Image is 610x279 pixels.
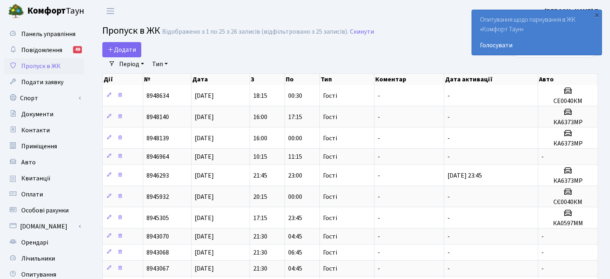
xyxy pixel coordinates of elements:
a: Лічильники [4,251,84,267]
a: [PERSON_NAME] П. [545,6,600,16]
span: - [447,113,450,121]
a: Подати заявку [4,74,84,90]
span: - [541,248,544,257]
a: [DOMAIN_NAME] [4,218,84,235]
span: 8948140 [146,113,169,121]
span: - [447,214,450,222]
span: 8945305 [146,214,169,222]
span: Лічильники [21,254,55,263]
span: 8948634 [146,91,169,100]
span: 23:45 [288,214,302,222]
span: Пропуск в ЖК [21,62,61,71]
span: 8946293 [146,171,169,180]
span: 04:45 [288,264,302,273]
span: 8948139 [146,134,169,143]
th: По [285,74,320,85]
div: 49 [73,46,82,53]
span: 8943067 [146,264,169,273]
span: Орендарі [21,238,48,247]
span: [DATE] [195,134,214,143]
div: Відображено з 1 по 25 з 26 записів (відфільтровано з 25 записів). [162,28,348,36]
span: Гості [323,233,337,240]
th: Дата активації [444,74,538,85]
a: Оплати [4,186,84,202]
a: Пропуск в ЖК [4,58,84,74]
span: [DATE] [195,152,214,161]
span: [DATE] 23:45 [447,171,482,180]
span: Подати заявку [21,78,63,87]
a: Період [116,57,147,71]
span: - [378,232,380,241]
span: Гості [323,93,337,99]
a: Орендарі [4,235,84,251]
th: Дії [103,74,143,85]
a: Додати [102,42,141,57]
span: Квитанції [21,174,51,183]
th: З [250,74,285,85]
span: Пропуск в ЖК [102,24,160,38]
span: Гості [323,114,337,120]
span: - [541,264,544,273]
span: - [447,264,450,273]
span: Гості [323,265,337,272]
span: 23:00 [288,171,302,180]
span: - [447,192,450,201]
a: Повідомлення49 [4,42,84,58]
span: 8943070 [146,232,169,241]
h5: СЄ0040КМ [541,198,594,206]
span: 21:30 [253,248,267,257]
span: - [541,152,544,161]
h5: КА0597ММ [541,220,594,227]
a: Квитанції [4,170,84,186]
a: Контакти [4,122,84,138]
span: Гості [323,154,337,160]
span: Оплати [21,190,43,199]
span: 8943068 [146,248,169,257]
span: Таун [27,4,84,18]
span: 8945932 [146,192,169,201]
a: Особові рахунки [4,202,84,218]
a: Приміщення [4,138,84,154]
span: 10:15 [253,152,267,161]
span: Панель управління [21,30,75,38]
span: 8946964 [146,152,169,161]
span: - [447,248,450,257]
b: Комфорт [27,4,66,17]
th: № [143,74,191,85]
th: Коментар [374,74,444,85]
span: 21:30 [253,232,267,241]
span: - [447,152,450,161]
span: 04:45 [288,232,302,241]
span: Повідомлення [21,46,62,55]
span: 18:15 [253,91,267,100]
th: Тип [320,74,374,85]
span: [DATE] [195,113,214,121]
span: Приміщення [21,142,57,151]
span: Особові рахунки [21,206,69,215]
span: Авто [21,158,36,167]
h5: КА6373МР [541,140,594,148]
span: - [378,264,380,273]
span: [DATE] [195,214,214,222]
span: Гості [323,249,337,256]
span: [DATE] [195,91,214,100]
span: 20:15 [253,192,267,201]
span: Гості [323,135,337,142]
span: [DATE] [195,171,214,180]
span: - [447,134,450,143]
span: Опитування [21,270,56,279]
h5: КА6373МР [541,177,594,185]
a: Тип [149,57,171,71]
a: Голосувати [480,40,594,50]
span: 00:30 [288,91,302,100]
b: [PERSON_NAME] П. [545,7,600,16]
span: [DATE] [195,232,214,241]
span: 06:45 [288,248,302,257]
span: - [541,232,544,241]
span: - [447,91,450,100]
a: Скинути [350,28,374,36]
span: - [378,134,380,143]
span: 21:30 [253,264,267,273]
span: Гості [323,215,337,221]
div: Опитування щодо паркування в ЖК «Комфорт Таун» [472,10,602,55]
